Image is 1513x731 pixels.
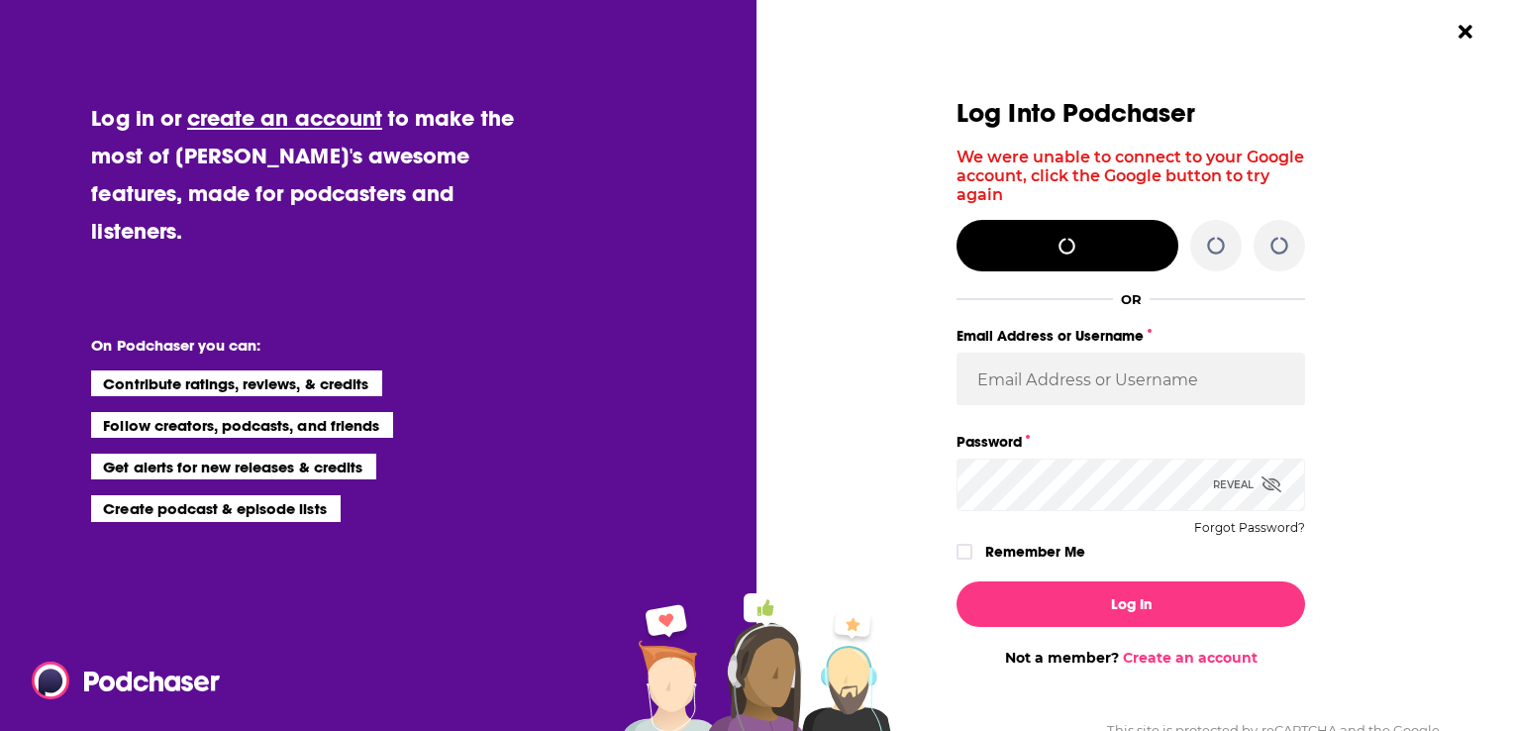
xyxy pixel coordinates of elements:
[91,370,382,396] li: Contribute ratings, reviews, & credits
[957,148,1304,204] span: We were unable to connect to your Google account, click the Google button to try again
[91,495,340,521] li: Create podcast & episode lists
[32,662,206,699] a: Podchaser - Follow, Share and Rate Podcasts
[91,454,375,479] li: Get alerts for new releases & credits
[957,581,1305,627] button: Log In
[957,323,1305,349] label: Email Address or Username
[1123,649,1258,667] a: Create an account
[91,412,393,438] li: Follow creators, podcasts, and friends
[1447,13,1484,51] button: Close Button
[985,539,1085,565] label: Remember Me
[1213,459,1281,511] div: Reveal
[957,353,1305,406] input: Email Address or Username
[957,429,1305,455] label: Password
[957,649,1305,667] div: Not a member?
[91,336,487,355] li: On Podchaser you can:
[32,662,222,699] img: Podchaser - Follow, Share and Rate Podcasts
[1194,521,1305,535] button: Forgot Password?
[1121,291,1142,307] div: OR
[187,104,382,132] a: create an account
[957,99,1305,128] h3: Log Into Podchaser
